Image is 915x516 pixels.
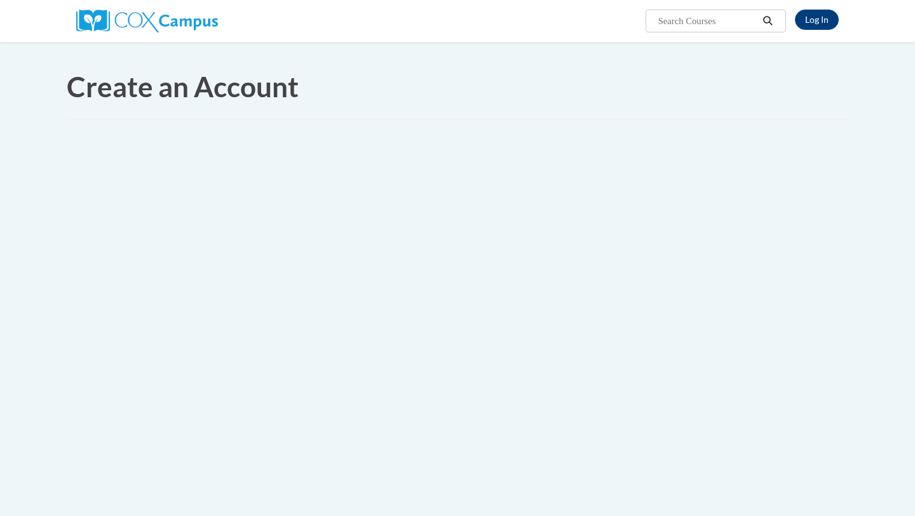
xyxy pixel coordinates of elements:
button: Search [759,13,778,29]
i:  [762,17,774,26]
span: Create an Account [67,70,299,103]
a: Cox Campus [76,15,218,25]
input: Search Courses [657,13,759,29]
img: Cox Campus [76,10,218,32]
a: Log In [795,10,839,30]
